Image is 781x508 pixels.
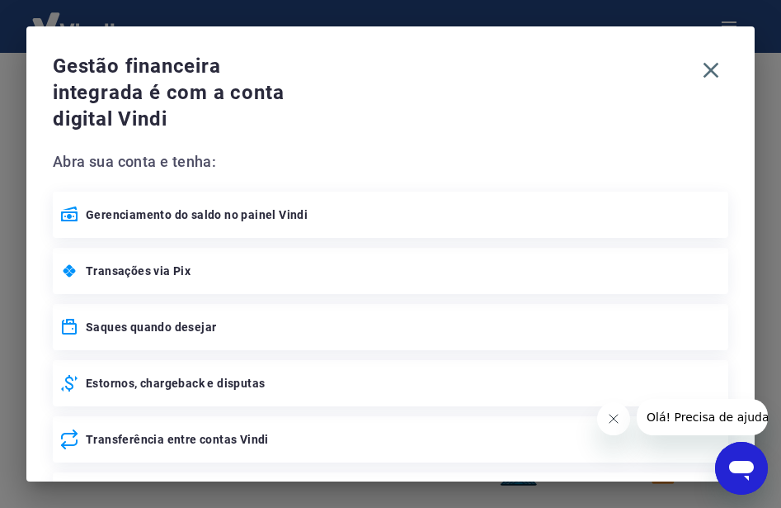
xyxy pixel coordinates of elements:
[10,12,139,25] span: Olá! Precisa de ajuda?
[86,431,269,448] span: Transferência entre contas Vindi
[86,207,308,223] span: Gerenciamento do saldo no painel Vindi
[86,375,265,392] span: Estornos, chargeback e disputas
[53,53,289,132] span: Gestão financeira integrada é com a conta digital Vindi
[597,402,630,435] iframe: Fechar mensagem
[715,442,768,495] iframe: Botão para abrir a janela de mensagens
[53,152,728,172] span: Abra sua conta e tenha:
[637,399,768,435] iframe: Mensagem da empresa
[86,263,191,279] span: Transações via Pix
[86,319,216,335] span: Saques quando desejar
